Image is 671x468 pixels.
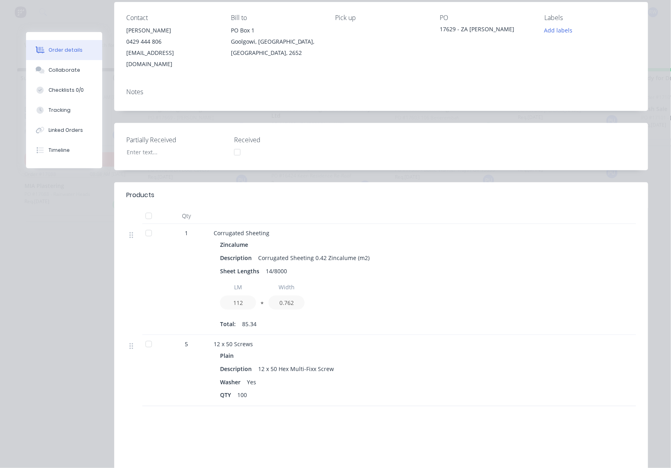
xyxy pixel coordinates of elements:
[220,389,234,401] div: QTY
[335,14,427,22] div: Pick up
[231,36,323,58] div: Goolgowi, [GEOGRAPHIC_DATA], [GEOGRAPHIC_DATA], 2652
[214,229,269,237] span: Corrugated Sheeting
[126,36,218,47] div: 0429 444 806
[220,363,255,375] div: Description
[26,80,102,100] button: Checklists 0/0
[440,25,532,36] div: 17629 - ZA [PERSON_NAME]
[26,100,102,120] button: Tracking
[220,252,255,264] div: Description
[244,376,259,388] div: Yes
[26,60,102,80] button: Collaborate
[220,376,244,388] div: Washer
[126,190,154,200] div: Products
[49,127,83,134] div: Linked Orders
[269,280,305,294] input: Label
[49,87,84,94] div: Checklists 0/0
[220,265,263,277] div: Sheet Lengths
[231,14,323,22] div: Bill to
[185,229,188,237] span: 1
[26,40,102,60] button: Order details
[126,47,218,70] div: [EMAIL_ADDRESS][DOMAIN_NAME]
[126,135,226,145] label: Partially Received
[49,67,80,74] div: Collaborate
[26,120,102,140] button: Linked Orders
[220,320,236,328] span: Total:
[255,363,337,375] div: 12 x 50 Hex Multi-Fixx Screw
[126,14,218,22] div: Contact
[220,296,256,310] input: Value
[263,265,290,277] div: 14/8000
[269,296,305,310] input: Value
[49,147,70,154] div: Timeline
[440,14,532,22] div: PO
[540,25,577,36] button: Add labels
[126,25,218,36] div: [PERSON_NAME]
[255,252,373,264] div: Corrugated Sheeting 0.42 Zincalume (m2)
[234,389,250,401] div: 100
[220,350,237,361] div: Plain
[544,14,636,22] div: Labels
[231,25,323,36] div: PO Box 1
[162,208,210,224] div: Qty
[234,135,334,145] label: Received
[26,140,102,160] button: Timeline
[220,280,256,294] input: Label
[242,320,257,328] span: 85.34
[231,25,323,58] div: PO Box 1Goolgowi, [GEOGRAPHIC_DATA], [GEOGRAPHIC_DATA], 2652
[185,340,188,348] span: 5
[49,107,71,114] div: Tracking
[220,239,251,250] div: Zincalume
[126,25,218,70] div: [PERSON_NAME]0429 444 806[EMAIL_ADDRESS][DOMAIN_NAME]
[49,46,83,54] div: Order details
[214,340,253,348] span: 12 x 50 Screws
[126,88,636,96] div: Notes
